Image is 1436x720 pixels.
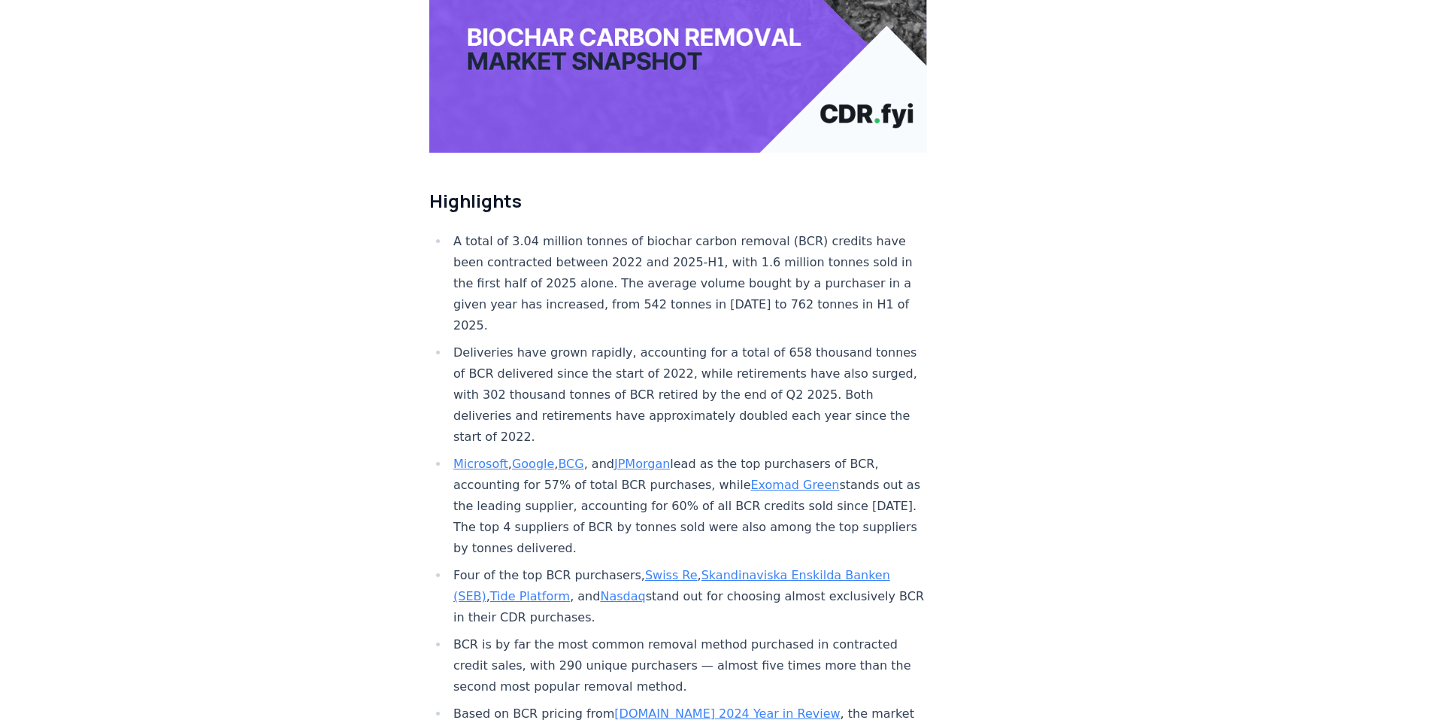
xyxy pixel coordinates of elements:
a: BCG [558,457,583,471]
li: BCR is by far the most common removal method purchased in contracted credit sales, with 290 uniqu... [449,634,927,697]
a: Microsoft [453,457,508,471]
a: Nasdaq [600,589,645,603]
a: Tide Platform [490,589,570,603]
li: Deliveries have grown rapidly, accounting for a total of 658 thousand tonnes of BCR delivered sin... [449,342,927,448]
a: Google [512,457,554,471]
a: Exomad Green [750,478,839,492]
a: Swiss Re [645,568,698,582]
h2: Highlights [429,189,927,213]
li: A total of 3.04 million tonnes of biochar carbon removal (BCR) credits have been contracted betwe... [449,231,927,336]
li: , , , and lead as the top purchasers of BCR, accounting for 57% of total BCR purchases, while sta... [449,454,927,559]
a: JPMorgan [614,457,670,471]
li: Four of the top BCR purchasers, , , , and stand out for choosing almost exclusively BCR in their ... [449,565,927,628]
